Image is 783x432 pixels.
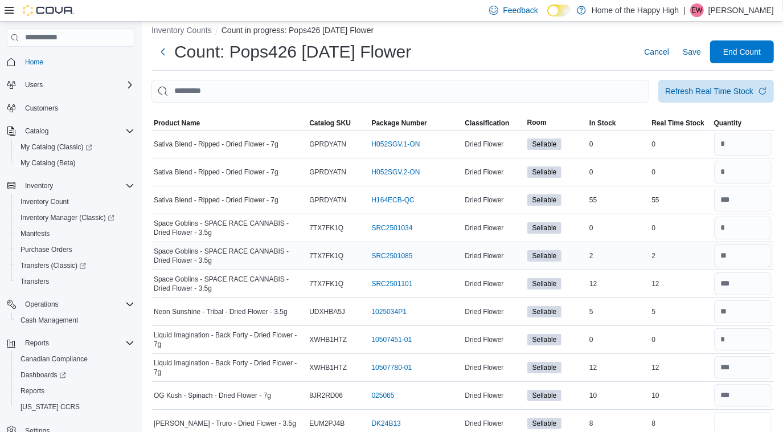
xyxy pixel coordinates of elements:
span: Space Goblins - SPACE RACE CANNABIS - Dried Flower - 3.5g [154,219,305,237]
button: Cancel [639,40,674,63]
span: Users [25,80,43,89]
div: 12 [649,277,711,291]
span: Customers [21,101,134,115]
span: Transfers [16,275,134,288]
span: Inventory Count [21,197,69,206]
a: 10507451-01 [372,335,412,344]
button: Refresh Real Time Stock [658,80,774,103]
span: Space Goblins - SPACE RACE CANNABIS - Dried Flower - 3.5g [154,275,305,293]
button: [US_STATE] CCRS [11,399,139,415]
span: Users [21,78,134,92]
span: Dried Flower [465,251,503,260]
span: Sellable [527,418,562,429]
span: Operations [25,300,59,309]
div: 0 [587,333,649,347]
div: 12 [587,277,649,291]
span: 7TX7FK1Q [309,223,343,233]
span: Sellable [527,222,562,234]
span: Sellable [532,195,557,205]
span: My Catalog (Classic) [21,142,92,152]
span: GPRDYATN [309,140,346,149]
span: Sellable [532,418,557,429]
span: [PERSON_NAME] - Truro - Dried Flower - 3.5g [154,419,296,428]
span: Classification [465,119,509,128]
div: 2 [649,249,711,263]
span: Inventory Manager (Classic) [16,211,134,225]
a: Inventory Count [16,195,73,209]
div: 8 [649,417,711,430]
span: Dried Flower [465,279,503,288]
p: Home of the Happy High [592,3,679,17]
div: 55 [649,193,711,207]
span: Feedback [503,5,538,16]
button: Save [678,40,706,63]
span: Dried Flower [465,391,503,400]
span: My Catalog (Beta) [16,156,134,170]
span: Sellable [527,278,562,290]
img: Cova [23,5,74,16]
span: Operations [21,297,134,311]
a: 10507780-01 [372,363,412,372]
div: 12 [649,361,711,374]
span: Liquid Imagination - Back Forty - Dried Flower - 7g [154,331,305,349]
span: [US_STATE] CCRS [21,402,80,411]
span: Customers [25,104,58,113]
span: Sellable [527,362,562,373]
button: Canadian Compliance [11,351,139,367]
div: 8 [587,417,649,430]
button: Inventory [2,178,139,194]
a: H164ECB-QC [372,195,415,205]
button: Real Time Stock [649,116,711,130]
div: Erynn Watson [690,3,704,17]
a: [US_STATE] CCRS [16,400,84,414]
span: 7TX7FK1Q [309,279,343,288]
button: Package Number [370,116,463,130]
span: Sellable [532,167,557,177]
button: Cash Management [11,312,139,328]
a: Purchase Orders [16,243,77,256]
span: Dried Flower [465,195,503,205]
span: EW [691,3,702,17]
span: Transfers (Classic) [21,261,86,270]
button: Next [151,40,174,63]
a: SRC2501034 [372,223,413,233]
a: 1025034P1 [372,307,407,316]
span: Manifests [21,229,50,238]
a: Dashboards [16,368,71,382]
button: Catalog [2,123,139,139]
span: Dashboards [21,370,66,380]
span: Dried Flower [465,363,503,372]
span: Room [527,118,547,127]
button: Home [2,54,139,70]
a: SRC2501101 [372,279,413,288]
button: Customers [2,100,139,116]
div: 0 [587,221,649,235]
span: Home [25,58,43,67]
button: Operations [2,296,139,312]
span: Sellable [527,306,562,317]
button: Product Name [151,116,307,130]
span: Cash Management [21,316,78,325]
button: Inventory Counts [151,26,212,35]
span: Inventory Count [16,195,134,209]
button: Reports [2,335,139,351]
span: End Count [723,46,761,58]
span: Sativa Blend - Ripped - Dried Flower - 7g [154,195,278,205]
span: 7TX7FK1Q [309,251,343,260]
a: H052SGV.1-ON [372,140,420,149]
nav: An example of EuiBreadcrumbs [151,25,774,38]
span: Sellable [527,334,562,345]
p: | [683,3,686,17]
div: 0 [649,333,711,347]
span: Sellable [532,251,557,261]
span: Washington CCRS [16,400,134,414]
span: Real Time Stock [651,119,704,128]
span: My Catalog (Beta) [21,158,76,168]
a: Manifests [16,227,54,241]
a: Dashboards [11,367,139,383]
span: Inventory Manager (Classic) [21,213,114,222]
button: Reports [21,336,54,350]
a: Home [21,55,48,69]
a: My Catalog (Beta) [16,156,80,170]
